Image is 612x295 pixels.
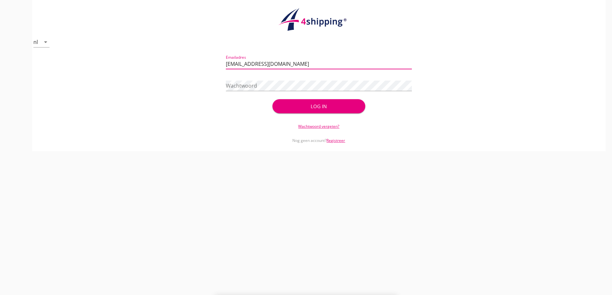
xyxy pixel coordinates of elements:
a: Registreer [326,138,345,143]
a: Wachtwoord vergeten? [298,124,339,129]
img: logo.1f945f1d.svg [277,8,361,31]
div: Log in [283,103,355,110]
input: Emailadres [226,59,412,69]
i: arrow_drop_down [42,38,49,46]
button: Log in [272,99,365,113]
div: nl [33,39,38,45]
div: Nog geen account? [226,129,412,143]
